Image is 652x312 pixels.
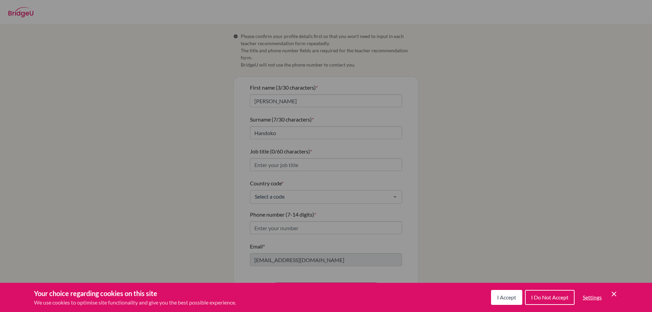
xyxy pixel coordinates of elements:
button: Settings [577,291,607,304]
p: We use cookies to optimise site functionality and give you the best possible experience. [34,298,236,307]
span: Settings [583,294,602,300]
span: I Accept [497,294,516,300]
span: I Do Not Accept [531,294,568,300]
button: Save and close [610,290,618,298]
h3: Your choice regarding cookies on this site [34,288,236,298]
button: I Do Not Accept [525,290,575,305]
button: I Accept [491,290,522,305]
